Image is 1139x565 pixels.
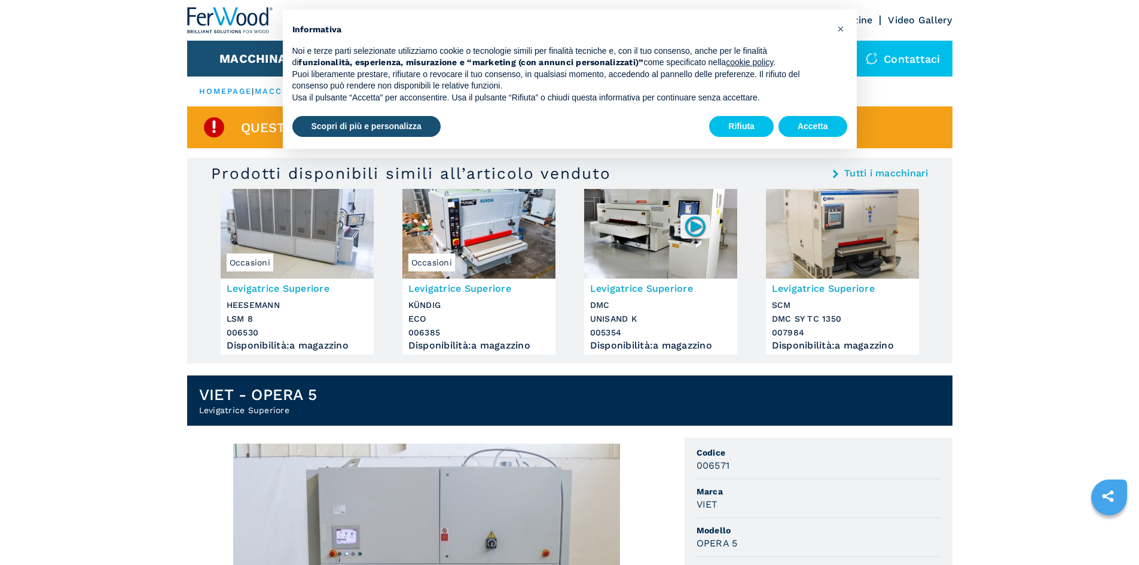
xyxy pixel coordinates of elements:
[697,524,940,536] span: Modello
[584,189,737,279] img: Levigatrice Superiore DMC UNISAND K
[1093,481,1123,511] a: sharethis
[292,92,828,104] p: Usa il pulsante “Accetta” per acconsentire. Usa il pulsante “Rifiuta” o chiudi questa informativa...
[778,116,847,138] button: Accetta
[697,459,730,472] h3: 006571
[211,164,611,183] h3: Prodotti disponibili simili all’articolo venduto
[255,87,317,96] a: macchinari
[199,404,317,416] h2: Levigatrice Superiore
[726,57,773,67] a: cookie policy
[709,116,774,138] button: Rifiuta
[697,536,738,550] h3: OPERA 5
[202,115,226,139] img: SoldProduct
[766,189,919,279] img: Levigatrice Superiore SCM DMC SY TC 1350
[866,53,878,65] img: Contattaci
[221,189,374,355] a: Levigatrice Superiore HEESEMANN LSM 8OccasioniLevigatrice SuperioreHEESEMANNLSM 8006530Disponibil...
[837,22,844,36] span: ×
[402,189,555,355] a: Levigatrice Superiore KÜNDIG ECOOccasioniLevigatrice SuperioreKÜNDIGECO006385Disponibilità:a maga...
[199,87,252,96] a: HOMEPAGE
[199,385,317,404] h1: VIET - OPERA 5
[408,282,549,295] h3: Levigatrice Superiore
[219,51,299,66] button: Macchinari
[408,298,549,340] h3: KÜNDIG ECO 006385
[832,19,851,38] button: Chiudi questa informativa
[766,189,919,355] a: Levigatrice Superiore SCM DMC SY TC 1350Levigatrice SuperioreSCMDMC SY TC 1350007984Disponibilità...
[888,14,952,26] a: Video Gallery
[298,57,643,67] strong: funzionalità, esperienza, misurazione e “marketing (con annunci personalizzati)”
[221,189,374,279] img: Levigatrice Superiore HEESEMANN LSM 8
[408,254,455,271] span: Occasioni
[590,282,731,295] h3: Levigatrice Superiore
[227,254,273,271] span: Occasioni
[854,41,952,77] div: Contattaci
[187,7,273,33] img: Ferwood
[584,189,737,355] a: Levigatrice Superiore DMC UNISAND K005354Levigatrice SuperioreDMCUNISAND K005354Disponibilità:a m...
[227,298,368,340] h3: HEESEMANN LSM 8 006530
[772,282,913,295] h3: Levigatrice Superiore
[697,447,940,459] span: Codice
[697,497,718,511] h3: VIET
[292,116,441,138] button: Scopri di più e personalizza
[697,485,940,497] span: Marca
[408,343,549,349] div: Disponibilità : a magazzino
[292,45,828,69] p: Noi e terze parti selezionate utilizziamo cookie o tecnologie simili per finalità tecniche e, con...
[241,121,474,135] span: Questo articolo è già venduto
[590,298,731,340] h3: DMC UNISAND K 005354
[292,69,828,92] p: Puoi liberamente prestare, rifiutare o revocare il tuo consenso, in qualsiasi momento, accedendo ...
[227,343,368,349] div: Disponibilità : a magazzino
[402,189,555,279] img: Levigatrice Superiore KÜNDIG ECO
[252,87,254,96] span: |
[227,282,368,295] h3: Levigatrice Superiore
[683,215,707,238] img: 005354
[772,298,913,340] h3: SCM DMC SY TC 1350 007984
[292,24,828,36] h2: Informativa
[844,169,929,178] a: Tutti i macchinari
[1088,511,1130,556] iframe: Chat
[590,343,731,349] div: Disponibilità : a magazzino
[772,343,913,349] div: Disponibilità : a magazzino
